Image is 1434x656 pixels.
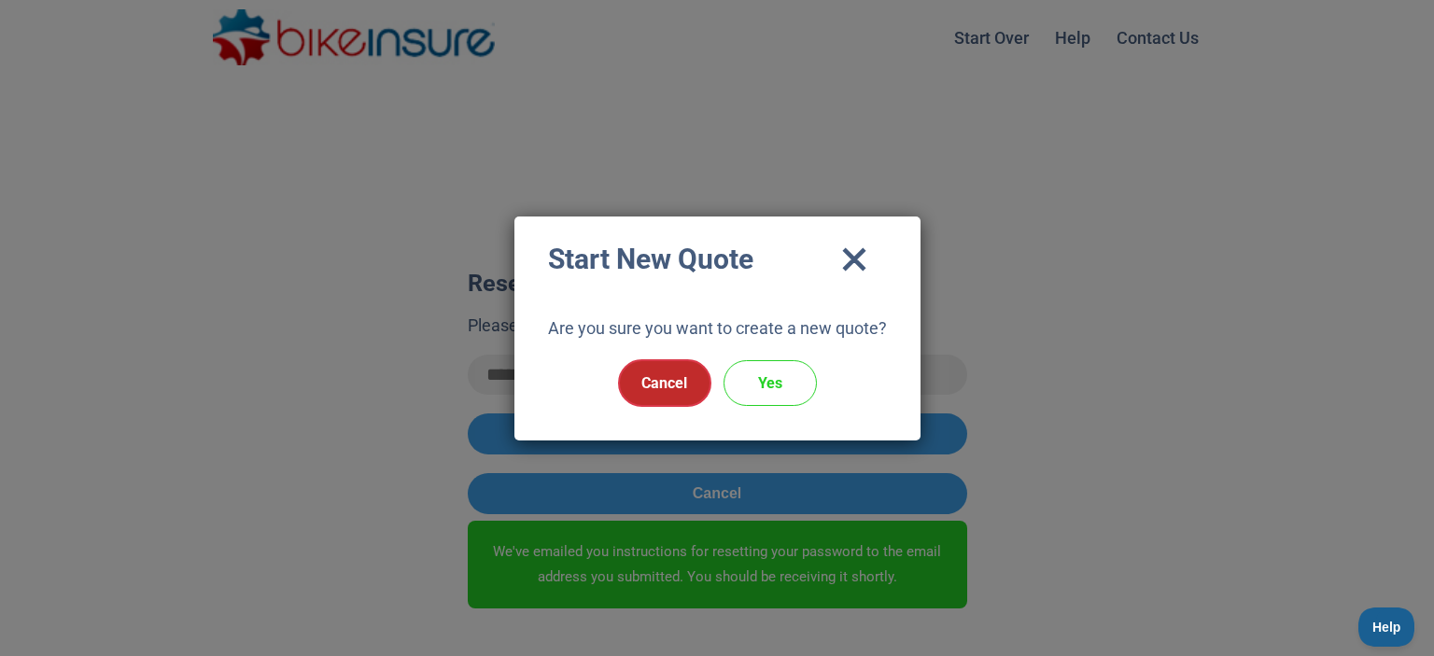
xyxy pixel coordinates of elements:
i: close [822,231,887,287]
iframe: Toggle Customer Support [1358,607,1415,647]
a: Yes [724,360,817,406]
a: Cancel [618,359,711,407]
div: Start New Quote [548,246,753,272]
div: Are you sure you want to create a new quote? [548,315,887,341]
